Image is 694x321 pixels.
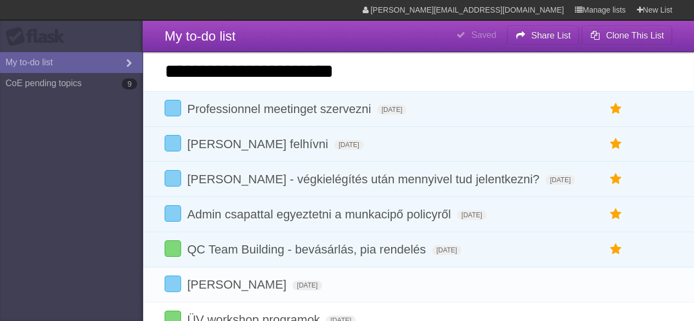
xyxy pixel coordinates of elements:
[377,105,407,115] span: [DATE]
[165,170,181,187] label: Done
[187,207,454,221] span: Admin csapattal egyeztetni a munkacipő policyről
[605,135,626,153] label: Star task
[187,102,374,116] span: Professionnel meetinget szervezni
[122,78,137,89] b: 9
[165,135,181,151] label: Done
[605,170,626,188] label: Star task
[187,278,289,291] span: [PERSON_NAME]
[165,205,181,222] label: Done
[605,100,626,118] label: Star task
[457,210,487,220] span: [DATE]
[5,27,71,47] div: Flask
[334,140,364,150] span: [DATE]
[531,31,571,40] b: Share List
[582,26,672,46] button: Clone This List
[605,205,626,223] label: Star task
[165,275,181,292] label: Done
[165,240,181,257] label: Done
[165,100,181,116] label: Done
[471,30,496,40] b: Saved
[187,137,331,151] span: [PERSON_NAME] felhívni
[507,26,579,46] button: Share List
[432,245,461,255] span: [DATE]
[165,29,235,43] span: My to-do list
[187,243,428,256] span: QC Team Building - bevásárlás, pia rendelés
[605,240,626,258] label: Star task
[545,175,575,185] span: [DATE]
[292,280,322,290] span: [DATE]
[187,172,542,186] span: [PERSON_NAME] - végkielégítés után mennyivel tud jelentkezni?
[606,31,664,40] b: Clone This List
